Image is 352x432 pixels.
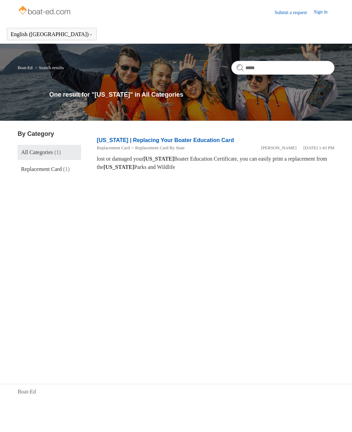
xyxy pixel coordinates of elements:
[143,156,174,162] em: [US_STATE]
[97,155,334,171] div: lost or damaged your Boater Education Certificate, you can easily print a replacement from the Pa...
[97,145,130,150] a: Replacement Card
[18,388,36,396] a: Boat-Ed
[261,144,296,151] li: [PERSON_NAME]
[314,8,334,17] a: Sign in
[18,162,81,177] a: Replacement Card (1)
[275,9,314,16] a: Submit a request
[18,129,81,139] h3: By Category
[49,90,334,99] h1: One result for "[US_STATE]" in All Categories
[130,144,185,151] li: Replacement Card By State
[11,31,93,37] button: English ([GEOGRAPHIC_DATA])
[18,145,81,160] a: All Categories (1)
[63,166,70,172] span: (1)
[54,149,61,155] span: (1)
[304,145,334,150] time: 05/22/2024, 13:43
[21,149,53,155] span: All Categories
[21,166,62,172] span: Replacement Card
[135,145,185,150] a: Replacement Card By State
[103,164,134,170] em: [US_STATE]
[97,144,130,151] li: Replacement Card
[97,137,234,143] a: [US_STATE] | Replacing Your Boater Education Card
[18,65,34,70] li: Boat-Ed
[18,4,72,18] img: Boat-Ed Help Center home page
[18,65,32,70] a: Boat-Ed
[34,65,64,70] li: Search results
[231,61,334,75] input: Search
